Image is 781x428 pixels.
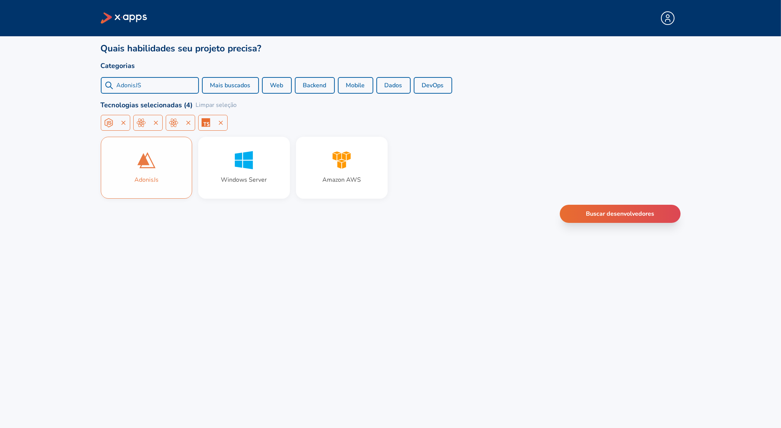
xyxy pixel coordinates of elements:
button: Limpar seleção [196,100,237,110]
button: Backend [295,77,335,94]
button: Windows Server [198,137,290,199]
button: Amazon AWS [296,137,388,199]
div: React Web [133,115,163,131]
h1: Quais habilidades seu projeto precisa? [101,42,681,54]
button: Dados [376,77,411,94]
button: Mais buscados [202,77,259,94]
div: Node.js [101,115,130,131]
input: Pesquise a tecnologia [117,81,195,90]
div: Typescript [198,115,228,131]
button: Mobile [338,77,373,94]
button: Web [262,77,292,94]
button: DevOps [414,77,452,94]
button: AdonisJs [101,137,193,199]
div: AdonisJs [134,175,159,184]
button: Buscar desenvolvedores [560,205,681,223]
h2: Tecnologias selecionadas ( 4 ) [101,100,193,110]
div: React Native [166,115,195,131]
h2: Categorias [101,60,681,71]
div: Windows Server [221,175,267,184]
div: Amazon AWS [322,175,361,184]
